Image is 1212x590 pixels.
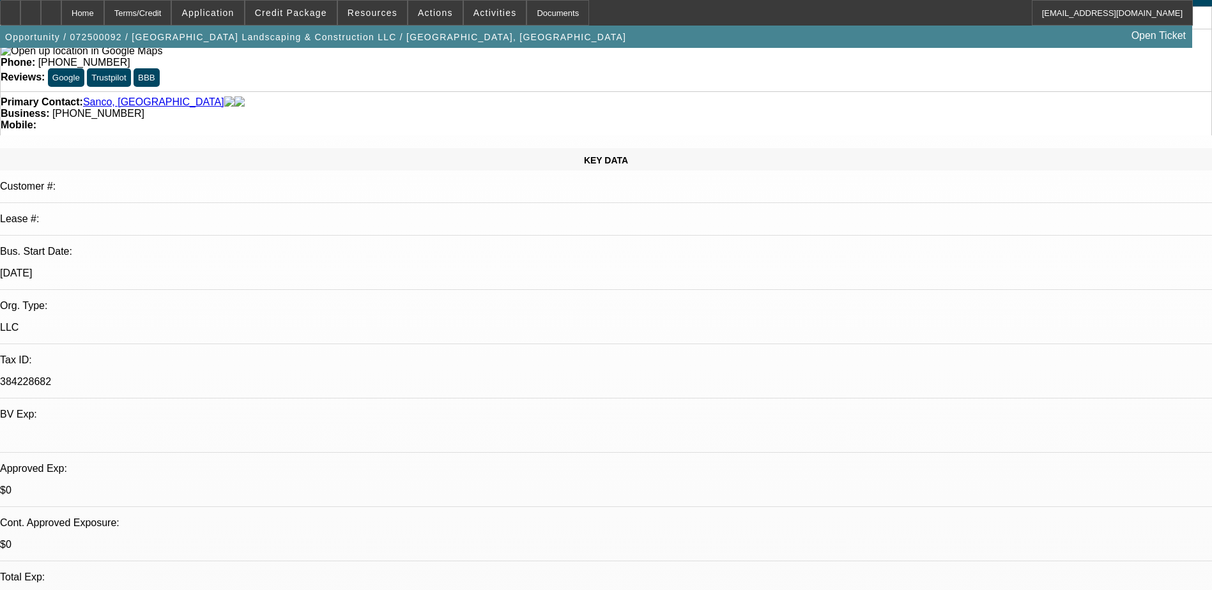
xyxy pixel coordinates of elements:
[464,1,526,25] button: Activities
[224,96,234,108] img: facebook-icon.png
[1,45,162,56] a: View Google Maps
[255,8,327,18] span: Credit Package
[1126,25,1191,47] a: Open Ticket
[584,155,628,165] span: KEY DATA
[1,57,35,68] strong: Phone:
[38,57,130,68] span: [PHONE_NUMBER]
[83,96,224,108] a: Sanco, [GEOGRAPHIC_DATA]
[1,108,49,119] strong: Business:
[338,1,407,25] button: Resources
[245,1,337,25] button: Credit Package
[234,96,245,108] img: linkedin-icon.png
[473,8,517,18] span: Activities
[172,1,243,25] button: Application
[408,1,463,25] button: Actions
[87,68,130,87] button: Trustpilot
[5,32,626,42] span: Opportunity / 072500092 / [GEOGRAPHIC_DATA] Landscaping & Construction LLC / [GEOGRAPHIC_DATA], [...
[134,68,160,87] button: BBB
[181,8,234,18] span: Application
[348,8,397,18] span: Resources
[418,8,453,18] span: Actions
[48,68,84,87] button: Google
[52,108,144,119] span: [PHONE_NUMBER]
[1,96,83,108] strong: Primary Contact:
[1,72,45,82] strong: Reviews:
[1,119,36,130] strong: Mobile:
